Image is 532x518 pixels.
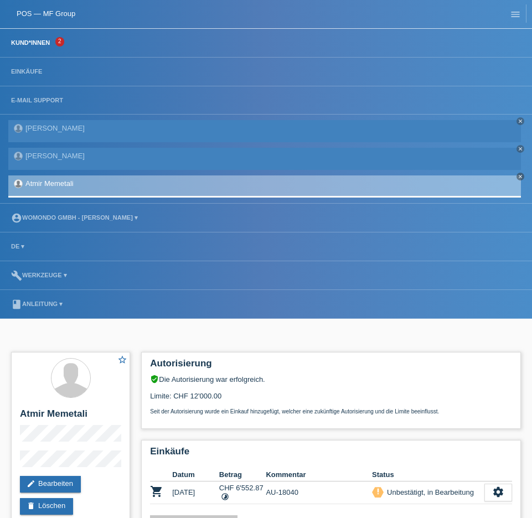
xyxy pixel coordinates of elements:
[150,375,512,384] div: Die Autorisierung war erfolgreich.
[20,476,81,493] a: editBearbeiten
[11,299,22,310] i: book
[17,9,75,18] a: POS — MF Group
[516,145,524,153] a: close
[6,39,55,46] a: Kund*innen
[150,485,163,498] i: POSP00027999
[150,384,512,415] div: Limite: CHF 12'000.00
[219,481,266,504] td: CHF 6'552.87
[27,479,35,488] i: edit
[150,375,159,384] i: verified_user
[266,468,372,481] th: Kommentar
[20,408,121,425] h2: Atmir Memetali
[6,272,73,278] a: buildWerkzeuge ▾
[11,270,22,281] i: build
[150,446,512,463] h2: Einkäufe
[25,152,85,160] a: [PERSON_NAME]
[150,408,512,415] p: Seit der Autorisierung wurde ein Einkauf hinzugefügt, welcher eine zukünftige Autorisierung und d...
[117,355,127,366] a: star_border
[516,117,524,125] a: close
[27,501,35,510] i: delete
[518,118,523,124] i: close
[25,124,85,132] a: [PERSON_NAME]
[219,468,266,481] th: Betrag
[117,355,127,365] i: star_border
[11,213,22,224] i: account_circle
[266,481,372,504] td: AU-18040
[384,486,474,498] div: Unbestätigt, in Bearbeitung
[150,358,512,375] h2: Autorisierung
[372,468,484,481] th: Status
[172,468,219,481] th: Datum
[518,146,523,152] i: close
[20,498,73,515] a: deleteLöschen
[516,173,524,180] a: close
[25,179,74,188] a: Atmir Memetali
[172,481,219,504] td: [DATE]
[492,486,504,498] i: settings
[518,174,523,179] i: close
[55,37,64,46] span: 2
[504,11,526,17] a: menu
[6,214,143,221] a: account_circlewomondo GmbH - [PERSON_NAME] ▾
[374,488,382,495] i: priority_high
[6,243,30,250] a: DE ▾
[6,301,68,307] a: bookAnleitung ▾
[510,9,521,20] i: menu
[6,97,69,103] a: E-Mail Support
[221,493,229,501] i: Fixe Raten (36 Raten)
[6,68,48,75] a: Einkäufe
